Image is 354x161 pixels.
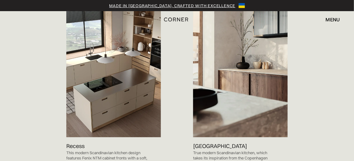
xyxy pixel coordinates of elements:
[165,15,189,24] a: home
[193,142,247,150] p: [GEOGRAPHIC_DATA]
[109,2,236,9] a: Made in [GEOGRAPHIC_DATA], crafted with excellence
[326,17,340,22] div: menu
[66,142,85,150] p: Recess
[320,14,340,25] div: menu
